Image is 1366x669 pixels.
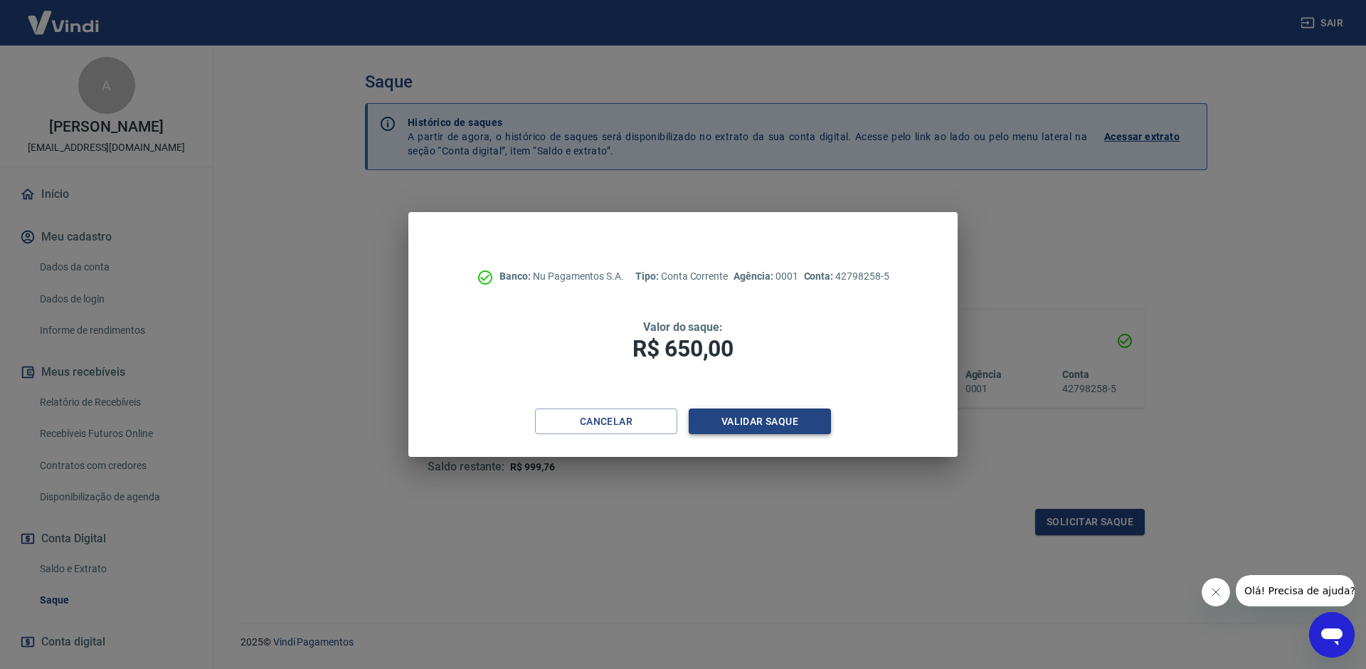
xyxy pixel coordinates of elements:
[734,269,798,284] p: 0001
[804,269,889,284] p: 42798258-5
[734,270,775,282] span: Agência:
[9,10,120,21] span: Olá! Precisa de ajuda?
[643,320,723,334] span: Valor do saque:
[1202,578,1230,606] iframe: Close message
[535,409,677,435] button: Cancelar
[632,335,734,362] span: R$ 650,00
[635,269,728,284] p: Conta Corrente
[804,270,836,282] span: Conta:
[1236,575,1355,606] iframe: Message from company
[499,269,624,284] p: Nu Pagamentos S.A.
[689,409,831,435] button: Validar saque
[635,270,661,282] span: Tipo:
[499,270,533,282] span: Banco:
[1309,612,1355,658] iframe: Button to launch messaging window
